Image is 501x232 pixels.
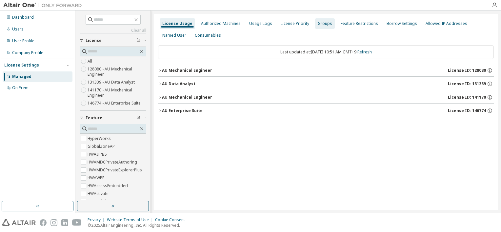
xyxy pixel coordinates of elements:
[162,21,192,26] div: License Usage
[318,21,332,26] div: Groups
[136,115,140,121] span: Clear filter
[12,50,43,55] div: Company Profile
[80,111,146,125] button: Feature
[249,21,272,26] div: Usage Logs
[88,198,109,205] label: HWAcufwh
[12,74,31,79] div: Managed
[4,63,39,68] div: License Settings
[195,33,221,38] div: Consumables
[3,2,85,9] img: Altair One
[158,77,494,91] button: AU Data AnalystLicense ID: 131339
[88,65,146,78] label: 128080 - AU Mechanical Engineer
[448,95,486,100] span: License ID: 141170
[88,78,136,86] label: 131339 - AU Data Analyst
[72,219,82,226] img: youtube.svg
[448,68,486,73] span: License ID: 128080
[80,28,146,33] a: Clear all
[162,108,203,113] div: AU Enterprise Suite
[12,27,24,32] div: Users
[88,174,106,182] label: HWAWPF
[86,115,102,121] span: Feature
[158,104,494,118] button: AU Enterprise SuiteLicense ID: 146774
[50,219,57,226] img: instagram.svg
[387,21,417,26] div: Borrow Settings
[86,38,102,43] span: License
[426,21,467,26] div: Allowed IP Addresses
[12,85,29,90] div: On Prem
[88,166,143,174] label: HWAMDCPrivateExplorerPlus
[61,219,68,226] img: linkedin.svg
[448,81,486,87] span: License ID: 131339
[88,86,146,99] label: 141170 - AU Mechanical Engineer
[88,190,110,198] label: HWActivate
[88,99,142,107] label: 146774 - AU Enterprise Suite
[88,150,108,158] label: HWAIFPBS
[281,21,309,26] div: License Priority
[2,219,36,226] img: altair_logo.svg
[88,182,129,190] label: HWAccessEmbedded
[162,81,195,87] div: AU Data Analyst
[448,108,486,113] span: License ID: 146774
[88,222,189,228] p: © 2025 Altair Engineering, Inc. All Rights Reserved.
[158,63,494,78] button: AU Mechanical EngineerLicense ID: 128080
[162,95,212,100] div: AU Mechanical Engineer
[162,33,186,38] div: Named User
[80,33,146,48] button: License
[12,38,34,44] div: User Profile
[12,15,34,20] div: Dashboard
[158,90,494,105] button: AU Mechanical EngineerLicense ID: 141170
[88,143,116,150] label: GlobalZoneAP
[88,158,138,166] label: HWAMDCPrivateAuthoring
[88,217,107,222] div: Privacy
[88,57,93,65] label: All
[341,21,378,26] div: Feature Restrictions
[107,217,155,222] div: Website Terms of Use
[88,135,112,143] label: HyperWorks
[162,68,212,73] div: AU Mechanical Engineer
[158,45,494,59] div: Last updated at: [DATE] 10:51 AM GMT+9
[40,219,47,226] img: facebook.svg
[136,38,140,43] span: Clear filter
[201,21,241,26] div: Authorized Machines
[155,217,189,222] div: Cookie Consent
[357,49,372,55] a: Refresh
